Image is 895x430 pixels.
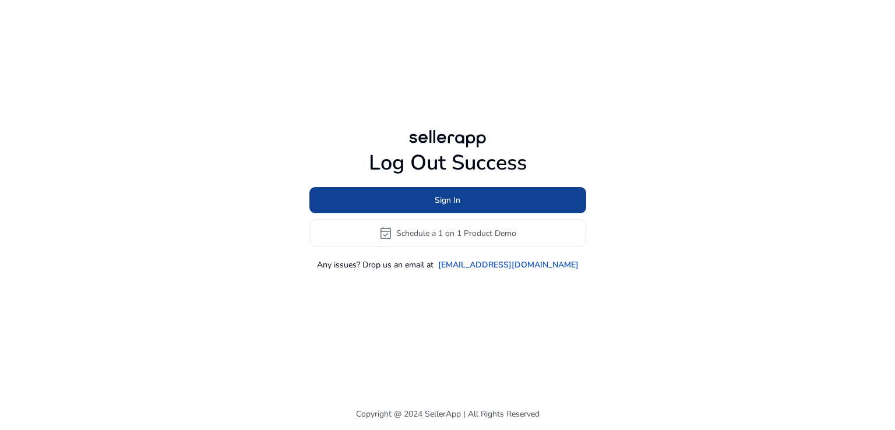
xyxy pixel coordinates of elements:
p: Any issues? Drop us an email at [317,259,434,271]
span: event_available [379,226,393,240]
span: Sign In [435,194,460,206]
button: Sign In [309,187,586,213]
h1: Log Out Success [309,150,586,175]
a: [EMAIL_ADDRESS][DOMAIN_NAME] [438,259,579,271]
button: event_availableSchedule a 1 on 1 Product Demo [309,219,586,247]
